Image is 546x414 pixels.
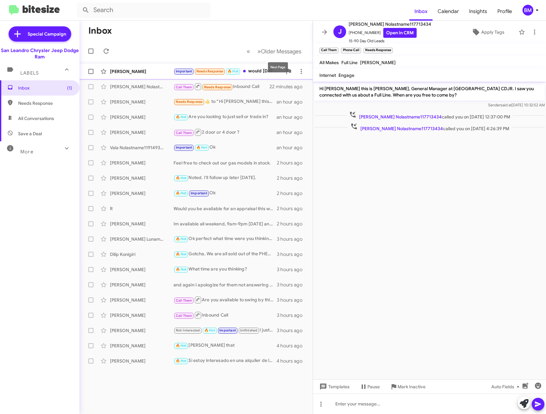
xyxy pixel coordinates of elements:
span: 🔥 Hot [176,191,187,195]
span: [PERSON_NAME] Nolastname117713434 [359,114,442,120]
span: « [247,47,250,55]
div: an hour ago [276,129,308,136]
span: 🔥 Hot [176,115,187,119]
span: [PHONE_NUMBER] [349,28,431,38]
div: R [110,205,174,212]
span: All Conversations [18,115,54,122]
span: » [257,47,261,55]
span: 🔥 Hot [204,328,215,332]
span: All Makes [319,60,339,65]
span: Important [191,191,207,195]
span: Important [176,69,192,73]
span: 🔥 Hot [176,176,187,180]
div: Im available all weekend, 9am-9pm [DATE] and [DATE] from 10am-8pm [174,221,277,227]
span: Important [176,145,192,150]
span: called you on [DATE] 12:37:00 PM [346,111,513,120]
span: Sender [DATE] 10:32:52 AM [488,103,545,107]
div: an hour ago [276,114,308,120]
div: Dilip Konigiri [110,251,174,257]
div: [PERSON_NAME] Lunamonetesori [110,236,174,242]
span: 🔥 Hot [176,359,187,363]
span: Unfinished [240,328,257,332]
p: Hi [PERSON_NAME] this is [PERSON_NAME], General Manager at [GEOGRAPHIC_DATA] CDJR. I saw you conn... [314,83,545,101]
div: Would you be available for an appraisal this weekend? [174,205,277,212]
span: said at [501,103,512,107]
span: Older Messages [261,48,301,55]
button: BM [517,5,539,16]
div: Ok [174,190,277,197]
small: Call Them [319,48,338,53]
span: Save a Deal [18,130,42,137]
div: 2 hours ago [277,221,308,227]
div: Inbound Call [174,311,277,319]
div: 3 hours ago [277,282,308,288]
div: What time are you thinking? [174,266,277,273]
span: Labels [20,70,39,76]
div: 3 hours ago [277,297,308,303]
div: Ok [174,144,276,151]
a: Inbox [409,2,433,21]
div: 3 hours ago [277,251,308,257]
div: would [DATE] work? [174,68,282,75]
div: Ok perfect what time were you thinking? [174,235,277,243]
span: Needs Response [204,85,231,89]
span: called you on [DATE] 4:26:39 PM [348,123,512,132]
div: 3 hours ago [277,266,308,273]
span: Needs Response [176,100,203,104]
div: 2 door or 4 door ? [174,128,276,136]
div: an hour ago [276,144,308,151]
div: [PERSON_NAME] [110,312,174,318]
div: I just sent you the link for the cresit app [174,327,277,334]
div: 3 hours ago [277,312,308,318]
span: Inbox [18,85,72,91]
h1: Inbox [88,26,112,36]
span: J [338,27,342,37]
div: Are you available to swing by this weekend for an appraisal? [174,296,277,304]
div: [PERSON_NAME] [110,266,174,273]
div: 2 hours ago [277,160,308,166]
div: [PERSON_NAME] that [174,342,276,349]
button: Templates [313,381,355,392]
span: More [20,149,33,155]
span: 🔥 Hot [176,344,187,348]
span: 🔥 Hot [176,267,187,271]
span: [PERSON_NAME] Nolastname117713434 [349,20,431,28]
span: Calendar [433,2,464,21]
span: [PERSON_NAME] Nolastname117713434 [360,126,443,131]
div: 4 hours ago [276,343,308,349]
div: Next Page [268,62,288,72]
div: [PERSON_NAME] [110,343,174,349]
div: 2 hours ago [277,190,308,197]
nav: Page navigation example [243,45,305,58]
div: Gotcha, We are all sold out of the PHEV's [174,250,277,258]
div: 3 hours ago [277,236,308,242]
button: Pause [355,381,385,392]
div: 4 hours ago [276,358,308,364]
a: Profile [492,2,517,21]
div: [PERSON_NAME] [110,327,174,334]
span: Full Line [341,60,358,65]
span: 🔥 Hot [228,69,238,73]
div: [PERSON_NAME] [110,358,174,364]
div: 2 hours ago [277,205,308,212]
span: [PERSON_NAME] [360,60,396,65]
button: Mark Inactive [385,381,431,392]
div: an hour ago [276,99,308,105]
span: Call Them [176,85,192,89]
div: [PERSON_NAME] [110,129,174,136]
div: Si estoy interesado en una alquiler de la wagoneer s [174,357,276,364]
span: Needs Response [18,100,72,106]
div: [PERSON_NAME] [110,221,174,227]
div: ​👍​ to “ Hi [PERSON_NAME] this is [PERSON_NAME], General Manager at [GEOGRAPHIC_DATA] CDJR. I saw... [174,98,276,105]
a: Special Campaign [9,26,71,42]
div: 22 minutes ago [270,83,308,90]
div: [PERSON_NAME] [110,190,174,197]
span: Mark Inactive [398,381,426,392]
span: Important [219,328,236,332]
div: [PERSON_NAME] [110,282,174,288]
button: Auto Fields [486,381,527,392]
span: Needs Response [196,69,223,73]
div: [PERSON_NAME] [110,175,174,181]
